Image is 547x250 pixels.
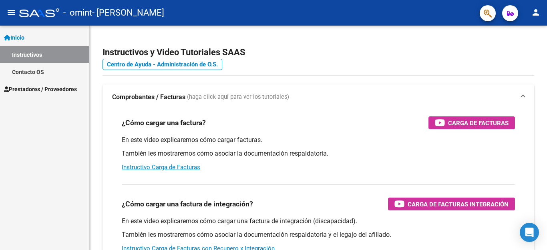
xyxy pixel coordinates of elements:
strong: Comprobantes / Facturas [112,93,185,102]
span: Prestadores / Proveedores [4,85,77,94]
h2: Instructivos y Video Tutoriales SAAS [103,45,534,60]
span: (haga click aquí para ver los tutoriales) [187,93,289,102]
button: Carga de Facturas Integración [388,198,515,210]
a: Instructivo Carga de Facturas [122,164,200,171]
mat-icon: menu [6,8,16,17]
p: También les mostraremos cómo asociar la documentación respaldatoria. [122,149,515,158]
p: En este video explicaremos cómo cargar facturas. [122,136,515,144]
mat-icon: person [531,8,541,17]
p: En este video explicaremos cómo cargar una factura de integración (discapacidad). [122,217,515,226]
div: Open Intercom Messenger [520,223,539,242]
span: Carga de Facturas [448,118,509,128]
button: Carga de Facturas [428,116,515,129]
span: - [PERSON_NAME] [92,4,164,22]
a: Centro de Ayuda - Administración de O.S. [103,59,222,70]
p: También les mostraremos cómo asociar la documentación respaldatoria y el legajo del afiliado. [122,230,515,239]
h3: ¿Cómo cargar una factura? [122,117,206,128]
h3: ¿Cómo cargar una factura de integración? [122,198,253,210]
span: Inicio [4,33,24,42]
span: Carga de Facturas Integración [408,199,509,209]
mat-expansion-panel-header: Comprobantes / Facturas (haga click aquí para ver los tutoriales) [103,84,534,110]
span: - omint [63,4,92,22]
